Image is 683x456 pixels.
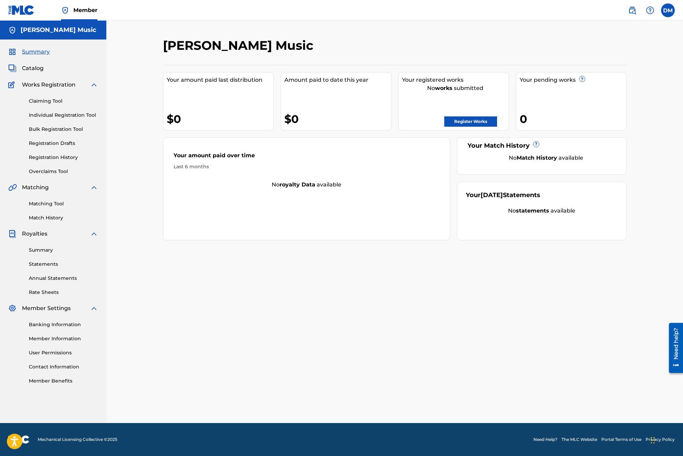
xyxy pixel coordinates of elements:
[520,111,626,127] div: 0
[174,163,440,170] div: Last 6 months
[562,436,597,443] a: The MLC Website
[163,181,450,189] div: No available
[8,230,16,238] img: Royalties
[643,3,657,17] div: Help
[8,183,17,192] img: Matching
[8,81,17,89] img: Works Registration
[73,6,97,14] span: Member
[8,64,44,72] a: CatalogCatalog
[29,126,98,133] a: Bulk Registration Tool
[29,168,98,175] a: Overclaims Tool
[601,436,641,443] a: Portal Terms of Use
[22,48,50,56] span: Summary
[284,111,391,127] div: $0
[649,423,683,456] iframe: Chat Widget
[516,207,549,214] strong: statements
[38,436,117,443] span: Mechanical Licensing Collective © 2025
[8,48,50,56] a: SummarySummary
[167,111,273,127] div: $0
[284,76,391,84] div: Amount paid to date this year
[646,436,675,443] a: Privacy Policy
[22,183,49,192] span: Matching
[29,275,98,282] a: Annual Statements
[29,154,98,161] a: Registration History
[167,76,273,84] div: Your amount paid last distribution
[466,141,618,150] div: Your Match History
[533,141,539,147] span: ?
[651,430,655,451] div: Drag
[661,3,675,17] div: User Menu
[29,214,98,221] a: Match History
[22,64,44,72] span: Catalog
[466,191,540,200] div: Your Statements
[646,6,654,14] img: help
[29,321,98,328] a: Banking Information
[90,81,98,89] img: expand
[21,26,96,34] h5: Dan Mulqueen Music
[8,5,35,15] img: MLC Logo
[22,304,71,312] span: Member Settings
[163,38,317,53] h2: [PERSON_NAME] Music
[22,81,75,89] span: Works Registration
[402,76,509,84] div: Your registered works
[29,112,98,119] a: Individual Registration Tool
[8,435,30,444] img: logo
[481,191,503,199] span: [DATE]
[174,151,440,163] div: Your amount paid over time
[29,335,98,342] a: Member Information
[474,154,618,162] div: No available
[29,377,98,385] a: Member Benefits
[444,116,497,127] a: Register Works
[22,230,47,238] span: Royalties
[8,304,16,312] img: Member Settings
[29,200,98,207] a: Matching Tool
[90,183,98,192] img: expand
[29,140,98,147] a: Registration Drafts
[29,261,98,268] a: Statements
[466,207,618,215] div: No available
[628,6,636,14] img: search
[29,98,98,105] a: Claiming Tool
[520,76,626,84] div: Your pending works
[8,26,16,34] img: Accounts
[533,436,557,443] a: Need Help?
[579,76,585,82] span: ?
[29,349,98,356] a: User Permissions
[90,304,98,312] img: expand
[29,247,98,254] a: Summary
[29,363,98,370] a: Contact Information
[664,320,683,376] iframe: Resource Center
[8,64,16,72] img: Catalog
[280,181,315,188] strong: royalty data
[29,289,98,296] a: Rate Sheets
[435,85,452,91] strong: works
[517,155,557,161] strong: Match History
[90,230,98,238] img: expand
[8,48,16,56] img: Summary
[402,84,509,92] div: No submitted
[625,3,639,17] a: Public Search
[61,6,69,14] img: Top Rightsholder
